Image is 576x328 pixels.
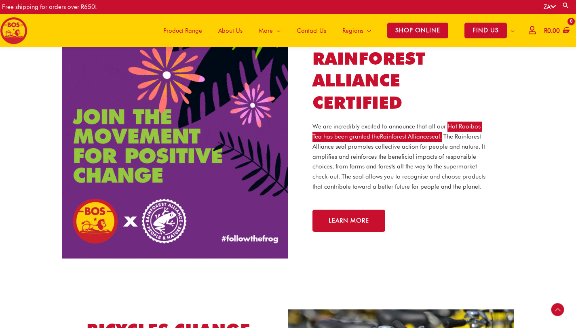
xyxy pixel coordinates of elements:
a: Contact Us [289,14,334,47]
span: Learn more [329,218,369,224]
a: Product Range [155,14,210,47]
span: Regions [342,19,363,43]
a: ZA [544,3,556,11]
a: Rainforest Alliance [380,133,429,140]
span: About Us [218,19,243,43]
a: More [251,14,289,47]
nav: Site Navigation [149,14,523,47]
h2: RAINFOREST ALLIANCE CERTIFIED [312,48,490,114]
a: Regions [334,14,379,47]
span: More [259,19,273,43]
span: Product Range [163,19,202,43]
span: FIND US [464,23,507,38]
span: seal. The Rainforest Alliance seal promotes collective action for people and nature. It amplifies... [312,133,485,190]
a: SHOP ONLINE [379,14,456,47]
a: Search button [562,2,570,9]
span: R [544,27,547,34]
a: View Shopping Cart, empty [542,22,570,40]
span: We are incredibly excited to announce that all our Hot Rooibos Tea has been granted the [312,123,481,140]
span: Contact Us [297,19,326,43]
span: SHOP ONLINE [387,23,448,38]
a: About Us [210,14,251,47]
bdi: 0.00 [544,27,560,34]
a: Learn more [312,210,385,232]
